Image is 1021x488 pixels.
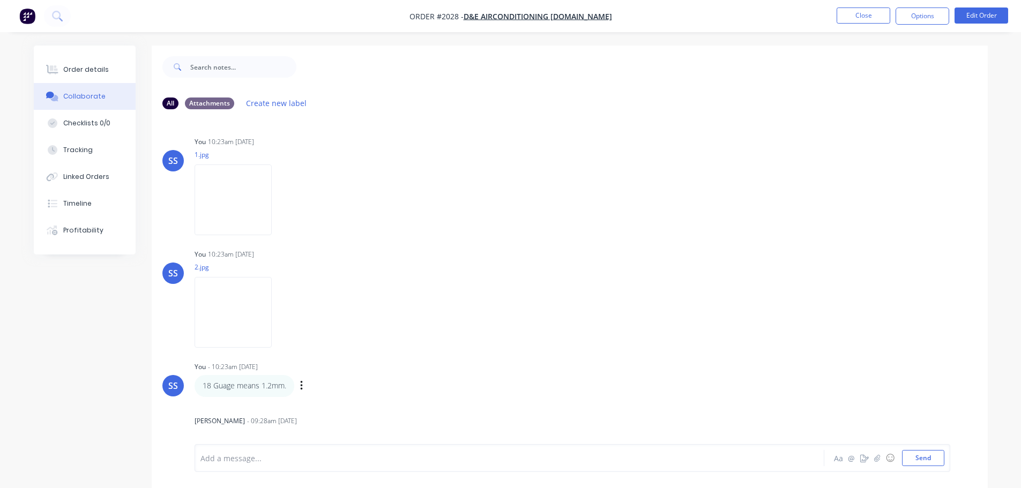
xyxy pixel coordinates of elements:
span: Order #2028 - [409,11,464,21]
img: Factory [19,8,35,24]
button: ☺ [884,452,897,464]
div: Collaborate [63,92,106,101]
button: Timeline [34,190,136,217]
div: Checklists 0/0 [63,118,110,128]
p: 2.jpg [195,262,282,272]
button: Aa [832,452,845,464]
button: @ [845,452,858,464]
button: Checklists 0/0 [34,110,136,137]
button: Linked Orders [34,163,136,190]
div: 10:23am [DATE] [208,250,254,259]
div: SS [168,154,178,167]
div: Tracking [63,145,93,155]
div: Attachments [185,97,234,109]
p: 18 Guage means 1.2mm. [203,380,286,391]
button: Close [837,7,890,24]
button: Create new label [241,96,312,110]
div: SS [168,267,178,280]
div: Profitability [63,226,103,235]
a: D&E Airconditioning [DOMAIN_NAME] [464,11,612,21]
button: Profitability [34,217,136,244]
button: Collaborate [34,83,136,110]
button: Options [896,7,949,25]
div: Linked Orders [63,172,109,182]
p: 1.jpg [195,150,282,159]
div: Order details [63,65,109,74]
div: - 10:23am [DATE] [208,362,258,372]
div: 10:23am [DATE] [208,137,254,147]
div: You [195,362,206,372]
button: Order details [34,56,136,83]
div: You [195,250,206,259]
input: Search notes... [190,56,296,78]
div: Timeline [63,199,92,208]
div: You [195,137,206,147]
button: Edit Order [955,7,1008,24]
div: SS [168,379,178,392]
button: Send [902,450,944,466]
div: All [162,97,178,109]
button: Tracking [34,137,136,163]
div: - 09:28am [DATE] [247,416,297,426]
div: [PERSON_NAME] [195,416,245,426]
